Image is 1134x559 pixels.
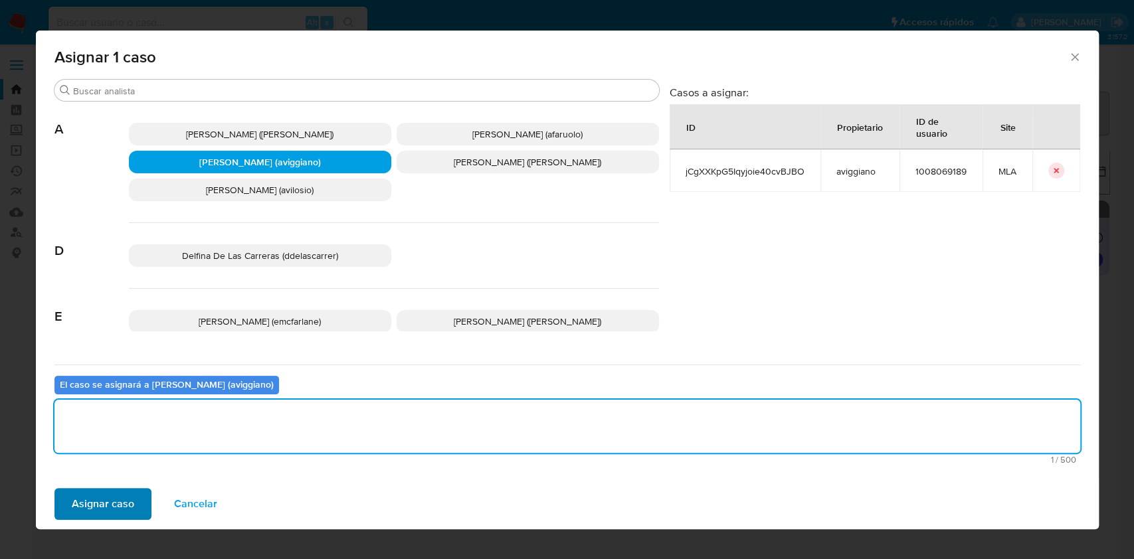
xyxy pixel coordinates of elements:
[397,151,659,173] div: [PERSON_NAME] ([PERSON_NAME])
[686,165,804,177] span: jCgXXKpG5Iqyjoie40cvBJBO
[73,85,654,97] input: Buscar analista
[998,165,1016,177] span: MLA
[129,179,391,201] div: [PERSON_NAME] (avilosio)
[199,315,321,328] span: [PERSON_NAME] (emcfarlane)
[915,165,967,177] span: 1008069189
[174,489,217,519] span: Cancelar
[36,31,1099,529] div: assign-modal
[54,49,1069,65] span: Asignar 1 caso
[54,223,129,259] span: D
[182,249,338,262] span: Delfina De Las Carreras (ddelascarrer)
[129,244,391,267] div: Delfina De Las Carreras (ddelascarrer)
[54,102,129,137] span: A
[58,455,1076,464] span: Máximo 500 caracteres
[472,127,583,141] span: [PERSON_NAME] (afaruolo)
[129,151,391,173] div: [PERSON_NAME] (aviggiano)
[397,310,659,333] div: [PERSON_NAME] ([PERSON_NAME])
[821,111,899,143] div: Propietario
[60,85,70,96] button: Buscar
[157,488,235,520] button: Cancelar
[836,165,884,177] span: aviggiano
[900,105,982,149] div: ID de usuario
[397,123,659,145] div: [PERSON_NAME] (afaruolo)
[985,111,1032,143] div: Site
[186,127,333,141] span: [PERSON_NAME] ([PERSON_NAME])
[670,86,1080,99] h3: Casos a asignar:
[129,123,391,145] div: [PERSON_NAME] ([PERSON_NAME])
[670,111,711,143] div: ID
[54,289,129,325] span: E
[454,155,601,169] span: [PERSON_NAME] ([PERSON_NAME])
[199,155,321,169] span: [PERSON_NAME] (aviggiano)
[1068,50,1080,62] button: Cerrar ventana
[54,488,151,520] button: Asignar caso
[1048,163,1064,179] button: icon-button
[129,310,391,333] div: [PERSON_NAME] (emcfarlane)
[206,183,314,197] span: [PERSON_NAME] (avilosio)
[454,315,601,328] span: [PERSON_NAME] ([PERSON_NAME])
[72,489,134,519] span: Asignar caso
[60,378,274,391] b: El caso se asignará a [PERSON_NAME] (aviggiano)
